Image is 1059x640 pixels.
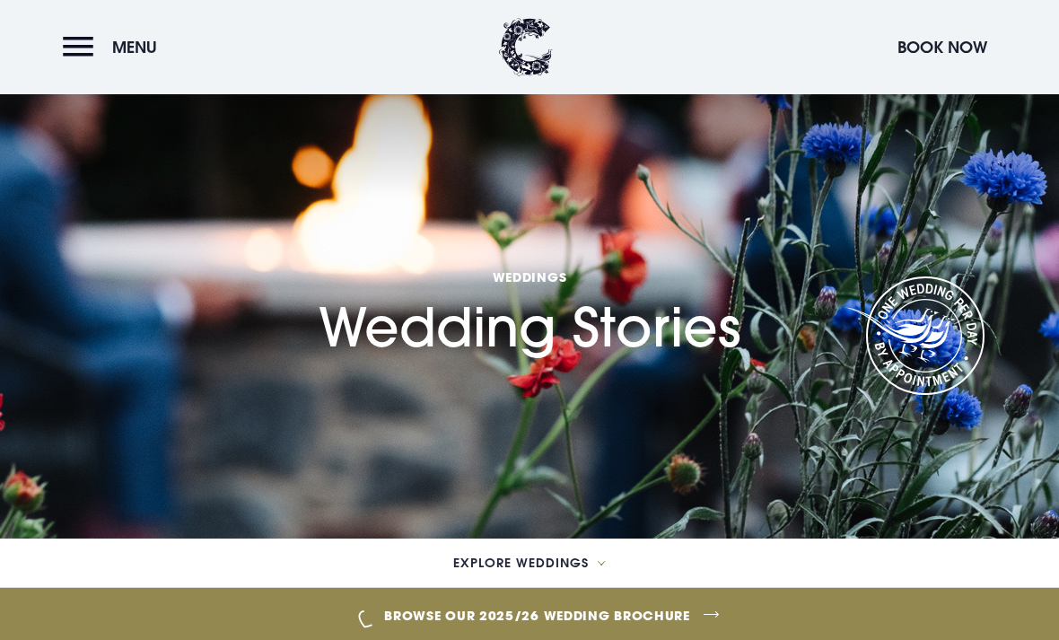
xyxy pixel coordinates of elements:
img: Clandeboye Lodge [499,18,553,76]
h1: Wedding Stories [319,188,740,359]
span: Explore Weddings [453,557,589,569]
button: Menu [63,28,166,66]
span: Menu [112,37,157,57]
button: Book Now [888,28,996,66]
span: Weddings [319,268,740,285]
